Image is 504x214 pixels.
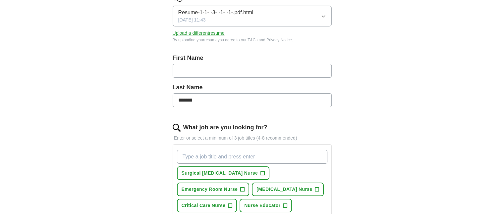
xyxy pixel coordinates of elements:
[173,135,332,142] p: Enter or select a minimum of 3 job titles (4-8 recommended)
[183,123,267,132] label: What job are you looking for?
[173,30,225,37] button: Upload a differentresume
[173,83,332,92] label: Last Name
[182,202,226,209] span: Critical Care Nurse
[182,186,238,193] span: Emergency Room Nurse
[240,199,292,212] button: Nurse Educator
[248,38,257,42] a: T&Cs
[178,9,253,17] span: Resume-1-1- -3- -1- -1-.pdf.html
[177,166,270,180] button: Surgical [MEDICAL_DATA] Nurse
[173,6,332,26] button: Resume-1-1- -3- -1- -1-.pdf.html[DATE] 11:43
[256,186,312,193] span: [MEDICAL_DATA] Nurse
[252,183,324,196] button: [MEDICAL_DATA] Nurse
[177,150,327,164] input: Type a job title and press enter
[173,54,332,63] label: First Name
[173,37,332,43] div: By uploading your resume you agree to our and .
[177,199,237,212] button: Critical Care Nurse
[178,17,206,23] span: [DATE] 11:43
[182,170,258,177] span: Surgical [MEDICAL_DATA] Nurse
[177,183,250,196] button: Emergency Room Nurse
[244,202,280,209] span: Nurse Educator
[266,38,292,42] a: Privacy Notice
[173,124,181,132] img: search.png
